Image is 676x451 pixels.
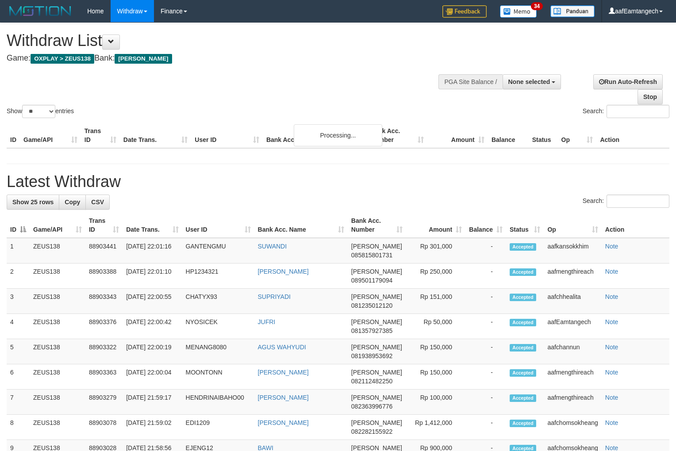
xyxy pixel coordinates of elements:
[258,243,287,250] a: SUWANDI
[351,344,402,351] span: [PERSON_NAME]
[351,419,402,426] span: [PERSON_NAME]
[182,390,254,415] td: HENDRINAIBAHO00
[558,123,597,148] th: Op
[254,213,348,238] th: Bank Acc. Name: activate to sort column ascending
[31,54,94,64] span: OXPLAY > ZEUS138
[123,339,182,364] td: [DATE] 22:00:19
[351,403,392,410] span: Copy 082363996776 to clipboard
[544,238,601,264] td: aafkansokkhim
[81,123,120,148] th: Trans ID
[182,213,254,238] th: User ID: activate to sort column ascending
[7,195,59,210] a: Show 25 rows
[7,289,30,314] td: 3
[406,390,465,415] td: Rp 100,000
[7,339,30,364] td: 5
[550,5,595,17] img: panduan.png
[115,54,172,64] span: [PERSON_NAME]
[7,105,74,118] label: Show entries
[351,428,392,435] span: Copy 082282155922 to clipboard
[351,378,392,385] span: Copy 082112482250 to clipboard
[406,264,465,289] td: Rp 250,000
[182,289,254,314] td: CHATYX93
[510,268,536,276] span: Accepted
[294,124,382,146] div: Processing...
[7,238,30,264] td: 1
[406,364,465,390] td: Rp 150,000
[583,195,669,208] label: Search:
[65,199,80,206] span: Copy
[91,199,104,206] span: CSV
[544,364,601,390] td: aafmengthireach
[465,314,506,339] td: -
[30,415,85,440] td: ZEUS138
[258,318,276,325] a: JUFRI
[7,32,442,50] h1: Withdraw List
[85,415,123,440] td: 88903078
[510,319,536,326] span: Accepted
[351,327,392,334] span: Copy 081357927385 to clipboard
[510,394,536,402] span: Accepted
[30,289,85,314] td: ZEUS138
[351,352,392,359] span: Copy 081938953692 to clipboard
[85,264,123,289] td: 88903388
[465,289,506,314] td: -
[263,123,367,148] th: Bank Acc. Name
[596,123,669,148] th: Action
[182,264,254,289] td: HP1234321
[30,238,85,264] td: ZEUS138
[30,364,85,390] td: ZEUS138
[544,289,601,314] td: aafchhealita
[120,123,192,148] th: Date Trans.
[30,264,85,289] td: ZEUS138
[607,195,669,208] input: Search:
[427,123,488,148] th: Amount
[85,289,123,314] td: 88903343
[442,5,487,18] img: Feedback.jpg
[7,173,669,191] h1: Latest Withdraw
[465,339,506,364] td: -
[7,364,30,390] td: 6
[7,54,442,63] h4: Game: Bank:
[191,123,263,148] th: User ID
[351,369,402,376] span: [PERSON_NAME]
[123,364,182,390] td: [DATE] 22:00:04
[258,268,309,275] a: [PERSON_NAME]
[544,264,601,289] td: aafmengthireach
[182,364,254,390] td: MOONTONN
[22,105,55,118] select: Showentries
[182,415,254,440] td: EDI1209
[465,364,506,390] td: -
[30,339,85,364] td: ZEUS138
[510,294,536,301] span: Accepted
[85,364,123,390] td: 88903363
[605,243,618,250] a: Note
[531,2,543,10] span: 34
[510,344,536,352] span: Accepted
[351,268,402,275] span: [PERSON_NAME]
[406,415,465,440] td: Rp 1,412,000
[605,419,618,426] a: Note
[510,420,536,427] span: Accepted
[7,415,30,440] td: 8
[85,314,123,339] td: 88903376
[351,252,392,259] span: Copy 085815801731 to clipboard
[182,238,254,264] td: GANTENGMU
[503,74,561,89] button: None selected
[123,314,182,339] td: [DATE] 22:00:42
[406,213,465,238] th: Amount: activate to sort column ascending
[85,213,123,238] th: Trans ID: activate to sort column ascending
[351,302,392,309] span: Copy 081235012120 to clipboard
[85,195,110,210] a: CSV
[605,268,618,275] a: Note
[506,213,544,238] th: Status: activate to sort column ascending
[258,419,309,426] a: [PERSON_NAME]
[605,344,618,351] a: Note
[351,243,402,250] span: [PERSON_NAME]
[465,238,506,264] td: -
[510,369,536,377] span: Accepted
[351,277,392,284] span: Copy 089501179094 to clipboard
[605,394,618,401] a: Note
[488,123,529,148] th: Balance
[605,318,618,325] a: Note
[7,213,30,238] th: ID: activate to sort column descending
